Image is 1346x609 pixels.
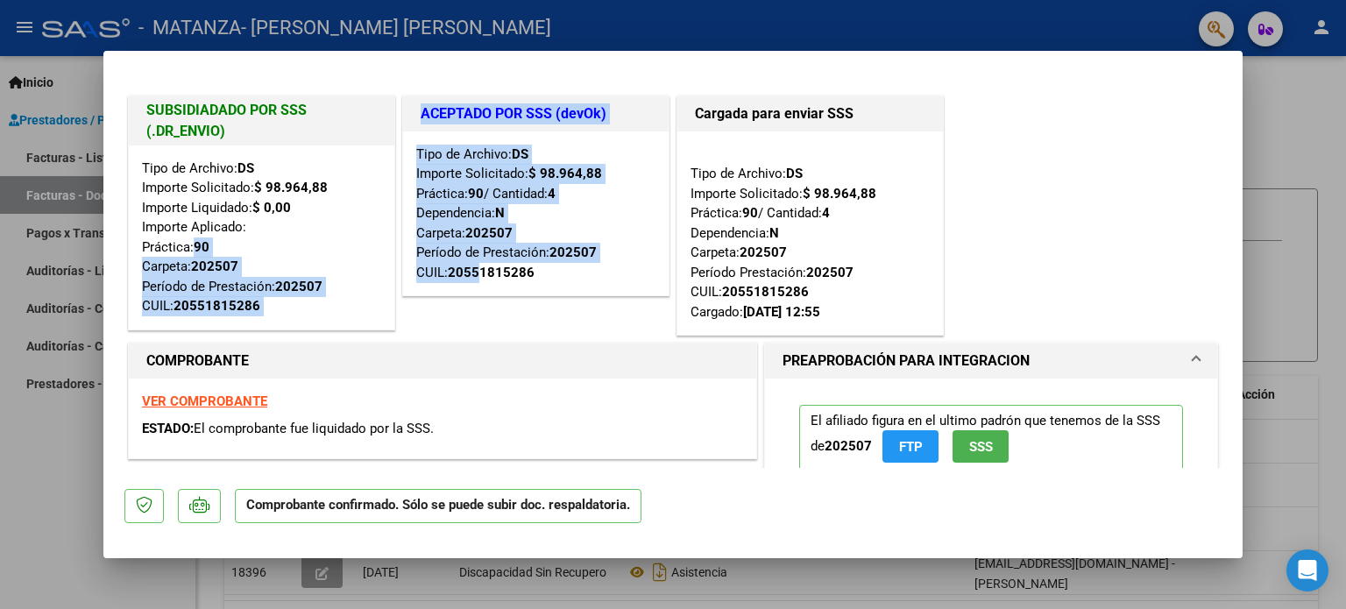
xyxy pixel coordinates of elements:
[194,239,209,255] strong: 90
[146,352,249,369] strong: COMPROBANTE
[468,186,484,202] strong: 90
[722,282,809,302] div: 20551815286
[416,145,655,283] div: Tipo de Archivo: Importe Solicitado: Práctica: / Cantidad: Dependencia: Carpeta: Período de Prest...
[252,200,291,216] strong: $ 0,00
[465,225,513,241] strong: 202507
[691,145,930,322] div: Tipo de Archivo: Importe Solicitado: Práctica: / Cantidad: Dependencia: Carpeta: Período Prestaci...
[825,438,872,454] strong: 202507
[235,489,641,523] p: Comprobante confirmado. Sólo se puede subir doc. respaldatoria.
[1286,549,1328,591] div: Open Intercom Messenger
[495,205,505,221] strong: N
[548,186,556,202] strong: 4
[822,205,830,221] strong: 4
[953,430,1009,463] button: SSS
[142,421,194,436] span: ESTADO:
[512,146,528,162] strong: DS
[786,166,803,181] strong: DS
[783,351,1030,372] h1: PREAPROBACIÓN PARA INTEGRACION
[742,205,758,221] strong: 90
[743,304,820,320] strong: [DATE] 12:55
[254,180,328,195] strong: $ 98.964,88
[448,263,535,283] div: 20551815286
[765,343,1217,379] mat-expansion-panel-header: PREAPROBACIÓN PARA INTEGRACION
[882,430,939,463] button: FTP
[969,439,993,455] span: SSS
[769,225,779,241] strong: N
[806,265,854,280] strong: 202507
[549,244,597,260] strong: 202507
[799,405,1183,471] p: El afiliado figura en el ultimo padrón que tenemos de la SSS de
[275,279,322,294] strong: 202507
[194,421,434,436] span: El comprobante fue liquidado por la SSS.
[237,160,254,176] strong: DS
[740,244,787,260] strong: 202507
[899,439,923,455] span: FTP
[421,103,651,124] h1: ACEPTADO POR SSS (devOk)
[142,393,267,409] a: VER COMPROBANTE
[142,159,381,316] div: Tipo de Archivo: Importe Solicitado: Importe Liquidado: Importe Aplicado: Práctica: Carpeta: Perí...
[191,258,238,274] strong: 202507
[146,100,377,142] h1: SUBSIDIADADO POR SSS (.DR_ENVIO)
[174,296,260,316] div: 20551815286
[695,103,925,124] h1: Cargada para enviar SSS
[803,186,876,202] strong: $ 98.964,88
[528,166,602,181] strong: $ 98.964,88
